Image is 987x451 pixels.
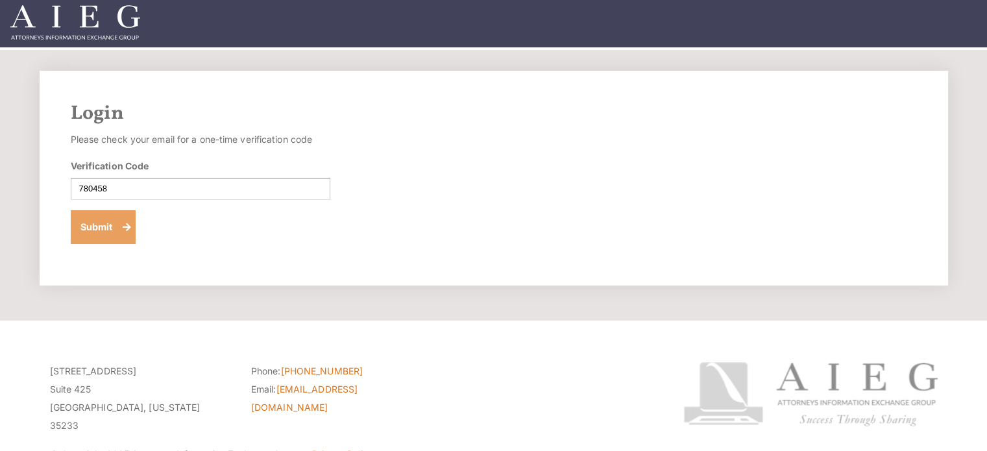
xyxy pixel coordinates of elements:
[10,5,140,40] img: Attorneys Information Exchange Group
[251,384,358,413] a: [EMAIL_ADDRESS][DOMAIN_NAME]
[71,102,917,125] h2: Login
[50,362,232,435] p: [STREET_ADDRESS] Suite 425 [GEOGRAPHIC_DATA], [US_STATE] 35233
[71,159,149,173] label: Verification Code
[281,365,363,376] a: [PHONE_NUMBER]
[71,130,330,149] p: Please check your email for a one-time verification code
[251,380,433,417] li: Email:
[251,362,433,380] li: Phone:
[683,362,938,426] img: Attorneys Information Exchange Group logo
[71,210,136,244] button: Submit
